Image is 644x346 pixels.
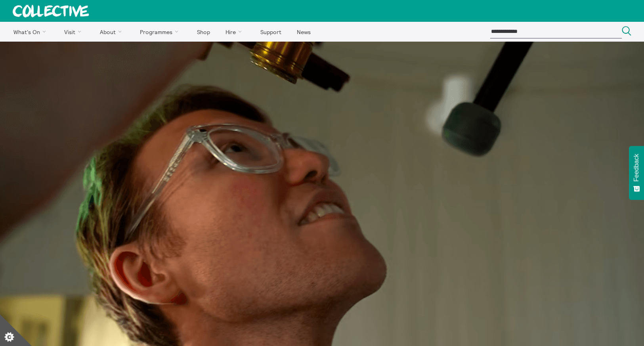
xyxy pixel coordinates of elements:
a: Shop [190,22,217,42]
a: About [93,22,132,42]
a: Programmes [133,22,189,42]
a: Hire [219,22,252,42]
button: Feedback - Show survey [629,146,644,200]
a: Visit [57,22,92,42]
a: News [290,22,317,42]
a: Support [253,22,288,42]
span: Feedback [633,154,640,182]
a: What's On [6,22,56,42]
